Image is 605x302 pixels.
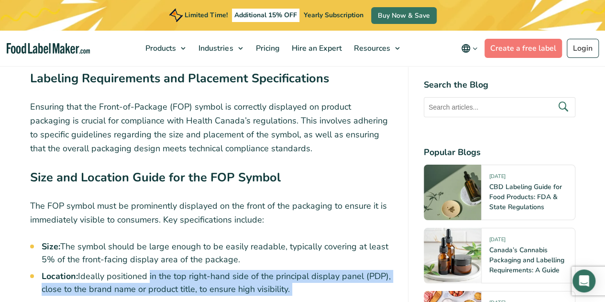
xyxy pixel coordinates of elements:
strong: Size and Location Guide for the FOP Symbol [30,169,281,186]
p: The FOP symbol must be prominently displayed on the front of the packaging to ensure it is immedi... [30,199,393,227]
h4: Popular Blogs [424,146,575,159]
span: Additional 15% OFF [232,9,299,22]
span: Limited Time! [185,11,228,20]
h4: Search the Blog [424,78,575,91]
div: Open Intercom Messenger [572,269,595,292]
li: The symbol should be large enough to be easily readable, typically covering at least 5% of the fr... [42,240,393,266]
a: Hire an Expert [286,31,345,66]
span: Industries [196,43,234,54]
strong: Location: [42,270,78,282]
strong: Size: [42,241,60,252]
span: Pricing [253,43,280,54]
span: Yearly Subscription [304,11,363,20]
a: Industries [193,31,247,66]
strong: Labeling Requirements and Placement Specifications [30,70,329,87]
a: Login [567,39,599,58]
span: [DATE] [489,173,506,184]
p: Ensuring that the Front-of-Package (FOP) symbol is correctly displayed on product packaging is cr... [30,100,393,155]
span: Resources [351,43,391,54]
a: Pricing [250,31,283,66]
span: Products [143,43,177,54]
a: Resources [348,31,404,66]
a: Products [140,31,190,66]
span: Hire an Expert [288,43,342,54]
a: Create a free label [484,39,562,58]
a: Buy Now & Save [371,7,437,24]
a: CBD Labeling Guide for Food Products: FDA & State Regulations [489,182,562,212]
input: Search articles... [424,97,575,117]
span: [DATE] [489,236,506,247]
a: Canada’s Cannabis Packaging and Labelling Requirements: A Guide [489,246,564,275]
li: Ideally positioned in the top right-hand side of the principal display panel (PDP), close to the ... [42,270,393,296]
